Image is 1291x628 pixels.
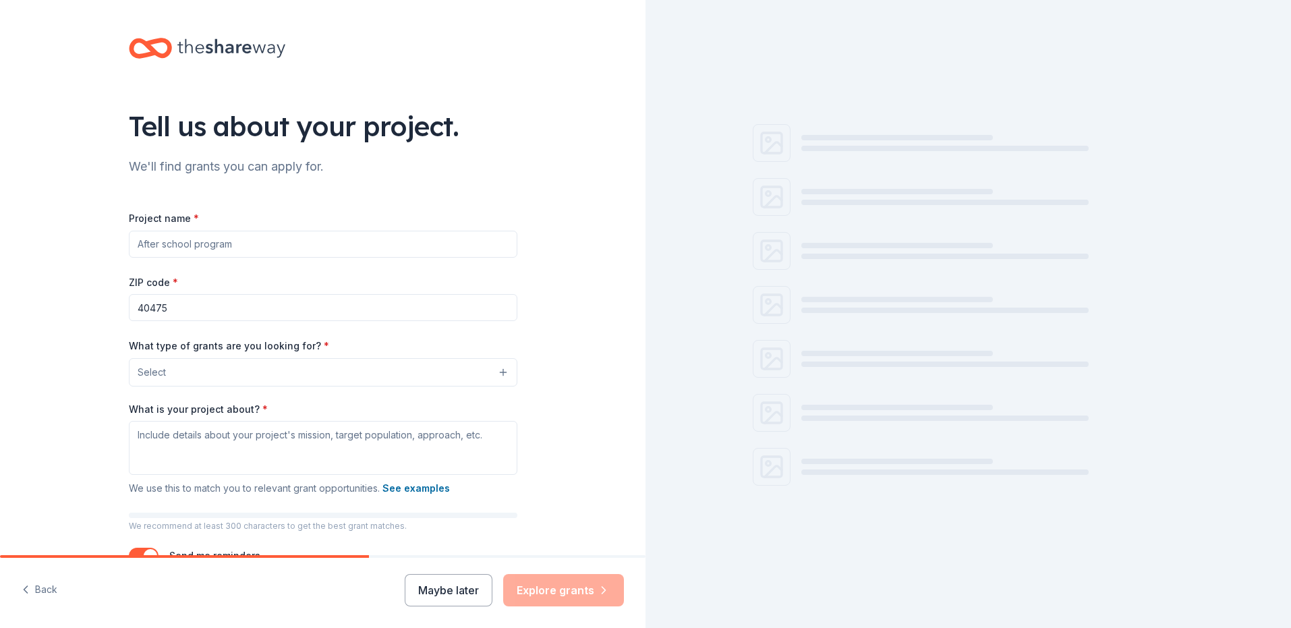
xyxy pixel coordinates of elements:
label: What is your project about? [129,403,268,416]
label: ZIP code [129,276,178,289]
button: Maybe later [405,574,492,606]
button: Select [129,358,517,387]
label: Project name [129,212,199,225]
div: We'll find grants you can apply for. [129,156,517,177]
button: See examples [382,480,450,496]
button: Back [22,576,57,604]
label: Send me reminders [169,550,260,561]
div: Tell us about your project. [129,107,517,145]
input: 12345 (U.S. only) [129,294,517,321]
input: After school program [129,231,517,258]
label: What type of grants are you looking for? [129,339,329,353]
span: Select [138,364,166,380]
span: We use this to match you to relevant grant opportunities. [129,482,450,494]
p: We recommend at least 300 characters to get the best grant matches. [129,521,517,532]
